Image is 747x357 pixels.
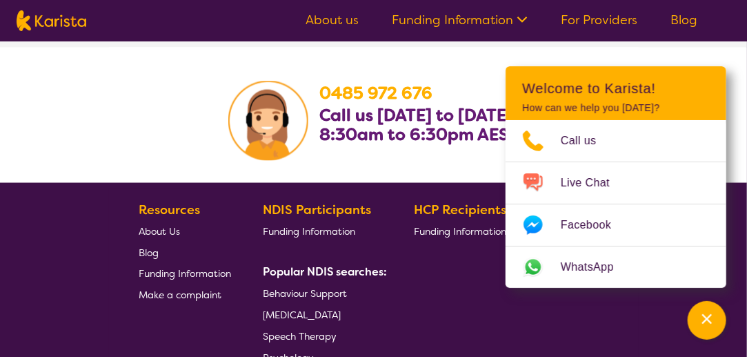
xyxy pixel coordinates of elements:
[392,12,528,28] a: Funding Information
[561,131,613,151] span: Call us
[319,124,519,146] b: 8:30am to 6:30pm AEST
[561,215,628,235] span: Facebook
[506,66,726,288] div: Channel Menu
[561,173,626,193] span: Live Chat
[139,263,231,284] a: Funding Information
[263,265,388,280] b: Popular NDIS searches:
[506,120,726,288] ul: Choose channel
[263,288,348,300] span: Behaviour Support
[263,331,337,343] span: Speech Therapy
[139,284,231,306] a: Make a complaint
[414,202,506,218] b: HCP Recipients
[263,305,382,326] a: [MEDICAL_DATA]
[139,289,221,302] span: Make a complaint
[506,247,726,288] a: Web link opens in a new tab.
[522,80,710,97] h2: Welcome to Karista!
[670,12,697,28] a: Blog
[263,202,372,218] b: NDIS Participants
[139,202,200,218] b: Resources
[319,104,512,126] b: Call us [DATE] to [DATE]
[522,102,710,114] p: How can we help you [DATE]?
[263,326,382,347] a: Speech Therapy
[17,10,86,31] img: Karista logo
[139,220,231,242] a: About Us
[263,220,382,242] a: Funding Information
[306,12,359,28] a: About us
[561,257,630,278] span: WhatsApp
[561,12,637,28] a: For Providers
[688,301,726,340] button: Channel Menu
[139,268,231,280] span: Funding Information
[414,225,506,238] span: Funding Information
[319,82,432,104] a: 0485 972 676
[263,225,356,238] span: Funding Information
[263,283,382,305] a: Behaviour Support
[139,247,159,259] span: Blog
[139,225,180,238] span: About Us
[263,309,341,322] span: [MEDICAL_DATA]
[414,220,506,242] a: Funding Information
[228,81,308,161] img: Karista Client Service
[139,242,231,263] a: Blog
